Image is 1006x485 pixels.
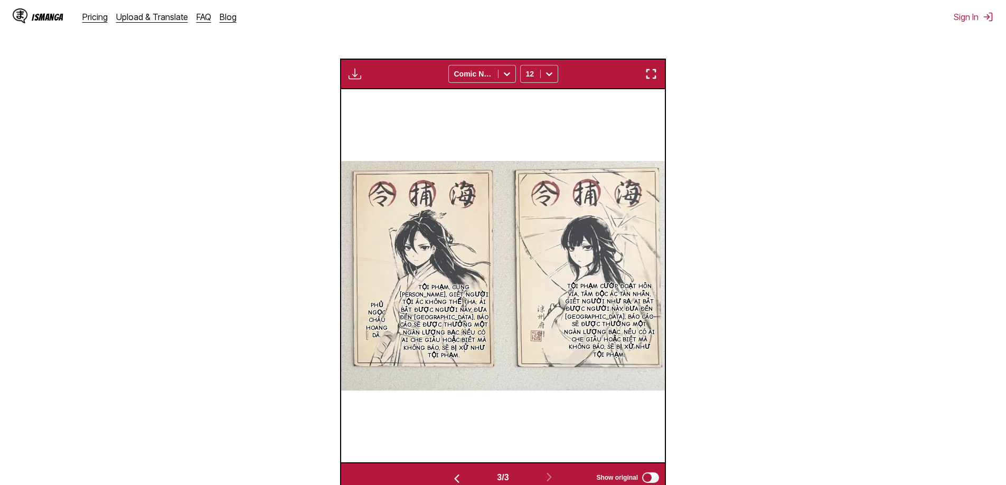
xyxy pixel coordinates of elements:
img: Download translated images [349,68,361,80]
p: Tội phạm, cung [PERSON_NAME], giết người tội ác không thể tha; ai bắt được người này, đưa đến [GE... [397,281,491,362]
img: Previous page [450,472,463,485]
p: Phủ Ngọc Châu hoang dã. [364,299,390,341]
img: Next page [543,471,556,483]
img: Enter fullscreen [645,68,657,80]
a: FAQ [196,12,211,22]
span: Show original [596,474,638,481]
button: Sign In [954,12,993,22]
a: Upload & Translate [116,12,188,22]
p: Tội phạm cướp đoạt hồn vía, tâm độc ác tàn nhẫn, giết người như rạ; ai bắt được người này, đưa đế... [561,280,658,360]
a: Blog [220,12,237,22]
img: Sign out [983,12,993,22]
img: IsManga Logo [13,8,27,23]
span: 3 / 3 [497,473,509,482]
img: Manga Panel [341,161,664,391]
input: Show original [642,472,659,483]
a: Pricing [82,12,108,22]
div: IsManga [32,12,63,22]
a: IsManga LogoIsManga [13,8,82,25]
